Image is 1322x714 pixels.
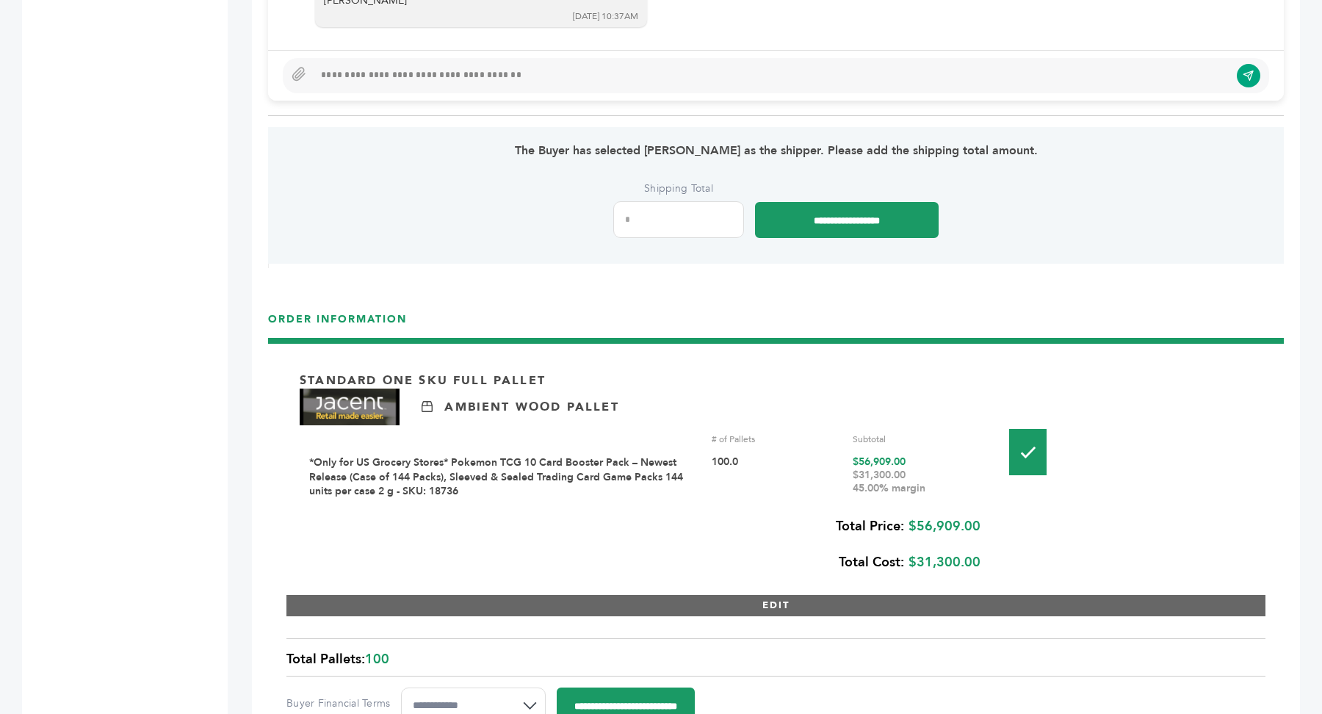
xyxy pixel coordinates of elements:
p: The Buyer has selected [PERSON_NAME] as the shipper. Please add the shipping total amount. [308,142,1243,159]
h3: ORDER INFORMATION [268,312,1284,338]
div: $31,300.00 45.00% margin [853,469,983,495]
b: Total Price: [836,517,904,535]
span: 100 [365,650,389,668]
div: [DATE] 10:37AM [573,10,638,23]
p: Standard One Sku Full Pallet [300,372,546,389]
img: Brand Name [300,389,400,425]
img: Pallet-Icons-01.png [1009,429,1047,475]
label: Buyer Financial Terms [286,696,390,711]
div: # of Pallets [712,433,842,446]
a: *Only for US Grocery Stores* Pokemon TCG 10 Card Booster Pack – Newest Release (Case of 144 Packs... [309,455,683,498]
label: Shipping Total [613,181,744,196]
button: EDIT [286,595,1265,616]
div: Subtotal [853,433,983,446]
p: Ambient Wood Pallet [444,399,618,415]
div: 100.0 [712,455,842,499]
span: Total Pallets: [286,650,365,668]
img: Ambient [422,401,433,412]
b: Total Cost: [839,553,904,571]
div: $56,909.00 [853,455,983,499]
div: $56,909.00 $31,300.00 [300,508,980,580]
